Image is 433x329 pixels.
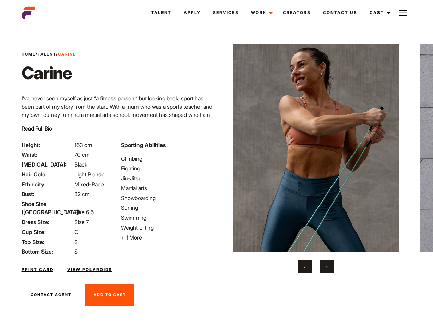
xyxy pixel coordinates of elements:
a: Work [245,3,277,22]
a: View Polaroids [67,267,112,273]
a: Services [207,3,245,22]
span: Black [74,161,87,168]
button: Add To Cast [85,284,134,306]
button: Read Full Bio [22,124,52,133]
span: / / [22,51,76,57]
img: Burger icon [399,9,407,17]
span: Size 6.5 [74,209,94,216]
li: Weight Lifting [121,223,212,232]
span: Shoe Size ([GEOGRAPHIC_DATA]): [22,200,73,216]
span: Bust: [22,190,73,198]
button: Contact Agent [22,284,80,306]
span: 82 cm [74,191,90,197]
span: Top Size: [22,238,73,246]
span: 163 cm [74,142,92,148]
a: Print Card [22,267,53,273]
span: Waist: [22,150,73,159]
li: Snowboarding [121,194,212,202]
span: Next [326,263,328,270]
p: I’ve never seen myself as just “a fitness person,” but looking back, sport has been part of my st... [22,94,213,152]
span: Height: [22,141,73,149]
a: Talent [145,3,178,22]
li: Swimming [121,214,212,222]
a: Talent [38,52,56,57]
span: [MEDICAL_DATA]: [22,160,73,169]
strong: Sporting Abilities [121,142,166,148]
span: Light Blonde [74,171,105,178]
strong: Carine [58,52,76,57]
span: Read Full Bio [22,125,52,132]
span: 70 cm [74,151,90,158]
span: S [74,248,78,255]
span: Dress Size: [22,218,73,226]
span: + 1 More [121,234,142,241]
li: Surfing [121,204,212,212]
li: Martial arts [121,184,212,192]
a: Home [22,52,36,57]
a: Apply [178,3,207,22]
li: Fighting [121,164,212,172]
a: Cast [363,3,394,22]
span: Bottom Size: [22,247,73,256]
span: Cup Size: [22,228,73,236]
li: Jiu-Jitsu [121,174,212,182]
img: cropped-aefm-brand-fav-22-square.png [22,6,35,20]
span: Add To Cast [94,292,126,297]
h1: Carine [22,63,76,83]
a: Creators [277,3,317,22]
span: S [74,239,78,245]
span: Ethnicity: [22,180,73,188]
span: Size 7 [74,219,89,226]
span: Hair Color: [22,170,73,179]
li: Climbing [121,155,212,163]
span: C [74,229,79,235]
a: Contact Us [317,3,363,22]
span: Previous [304,263,306,270]
span: Mixed-Race [74,181,104,188]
